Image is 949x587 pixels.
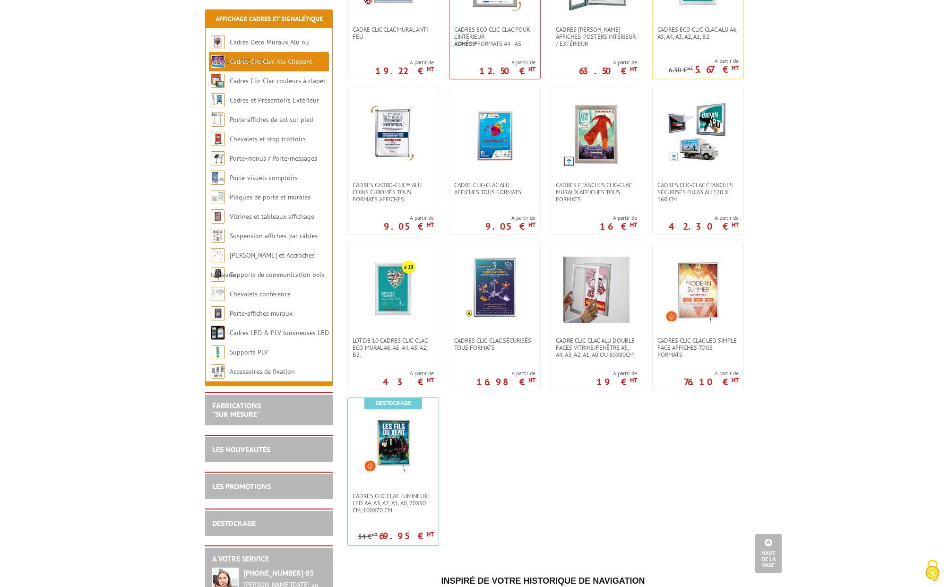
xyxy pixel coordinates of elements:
span: A partir de [669,214,739,222]
span: A partir de [375,59,434,66]
img: Porte-menus / Porte-messages [211,151,225,165]
p: 76.10 € [684,379,739,385]
span: A partir de [479,59,535,66]
img: Cadres Clic-Clac couleurs à clapet [211,74,225,88]
a: Cadres Eco Clic-Clac alu A6, A5, A4, A3, A2, A1, B2 [653,26,743,40]
img: Cadre clic-clac alu double-faces Vitrine/fenêtre A5, A4, A3, A2, A1, A0 ou 60x80cm [563,257,630,323]
span: Cadres Eco Clic-Clac pour l'intérieur - formats A4 - A3 [454,26,535,47]
a: Cadres Clic-Clac couleurs à clapet [230,77,326,85]
p: 19 € [596,379,637,385]
img: Cadres Clic-Clac LED simple face affiches tous formats [665,257,731,323]
button: Cookies (fenêtre modale) [916,555,949,587]
img: Cadres Clic-Clac Sécurisés Tous formats [464,257,526,318]
a: Cadres Clic Clac lumineux LED A4, A3, A2, A1, A0, 70x50 cm, 100x70 cm [348,492,439,514]
span: Cadre CLIC CLAC Mural ANTI-FEU [353,26,434,40]
span: Cadres Clic-Clac LED simple face affiches tous formats [657,337,739,358]
img: Porte-visuels comptoirs [211,171,225,185]
img: Porte-affiches de sol sur pied [211,112,225,127]
a: Porte-menus / Porte-messages [230,154,317,163]
span: A partir de [600,214,637,222]
a: Cadre Clic-Clac Alu affiches tous formats [449,181,540,196]
a: Porte-affiches de sol sur pied [230,115,313,124]
span: Cadres Cadro-Clic® Alu coins chromés tous formats affiches [353,181,434,203]
p: 9.05 € [485,224,535,229]
img: Lot de 10 cadres Clic-Clac Eco mural A6, A5, A4, A3, A2, B2. [360,257,426,323]
a: Chevalets conférence [230,290,291,298]
a: Haut de la page [755,534,782,573]
sup: HT [687,65,693,71]
a: Suspension affiches par câbles [230,232,318,240]
img: Cadres Clic Clac lumineux LED A4, A3, A2, A1, A0, 70x50 cm, 100x70 cm [362,412,424,474]
a: Cadres Etanches Clic-Clac muraux affiches tous formats [551,181,642,203]
span: A partir de [579,59,637,66]
a: Chevalets et stop trottoirs [230,135,306,143]
sup: HT [630,376,637,384]
img: Cadre Clic-Clac Alu affiches tous formats [462,101,528,167]
p: 5.67 € [695,67,739,72]
p: 84 € [358,533,378,540]
img: Cadres Cadro-Clic® Alu coins chromés tous formats affiches [360,101,426,167]
span: A partir de [485,214,535,222]
img: Cimaises et Accroches tableaux [211,248,225,262]
p: 19.22 € [375,68,434,74]
a: Plaques de porte et murales [230,193,311,201]
img: Supports PLV [211,345,225,359]
img: Chevalets conférence [211,287,225,301]
a: Cadres Clic-Clac Sécurisés Tous formats [449,337,540,351]
a: Cadres Clic-Clac Alu Clippant [230,57,312,66]
span: Cadres Clic-Clac Étanches Sécurisés du A3 au 120 x 160 cm [657,181,739,203]
img: Chevalets et stop trottoirs [211,132,225,146]
p: 43 € [383,379,434,385]
span: A partir de [476,370,535,377]
sup: HT [528,376,535,384]
a: Cadres [PERSON_NAME] affiches-posters intérieur / extérieur [551,26,642,47]
a: Supports PLV [230,348,268,356]
a: [PERSON_NAME] et Accroches tableaux [211,251,315,279]
img: Cookies (fenêtre modale) [921,559,944,582]
p: 12.50 € [479,68,535,74]
span: Cadres Clic-Clac Sécurisés Tous formats [454,337,535,351]
h2: A votre service [212,555,326,563]
img: Cadres et Présentoirs Extérieur [211,93,225,107]
img: Cadres Clic-Clac Étanches Sécurisés du A3 au 120 x 160 cm [667,101,729,163]
a: LES NOUVEAUTÉS [212,445,270,454]
img: Cadres LED & PLV lumineuses LED [211,326,225,340]
p: 63.50 € [579,68,637,74]
a: Cadres et Présentoirs Extérieur [230,96,319,104]
a: Cadres Cadro-Clic® Alu coins chromés tous formats affiches [348,181,439,203]
span: A partir de [684,370,739,377]
sup: HT [732,376,739,384]
a: FABRICATIONS"Sur Mesure" [212,401,261,419]
b: Destockage [376,399,411,407]
sup: HT [427,65,434,73]
img: Cadres Deco Muraux Alu ou Bois [211,35,225,49]
sup: HT [630,65,637,73]
span: Cadre Clic-Clac Alu affiches tous formats [454,181,535,196]
img: Vitrines et tableaux affichage [211,209,225,224]
a: Supports de communication bois [230,270,325,279]
sup: HT [427,221,434,229]
a: Porte-visuels comptoirs [230,173,298,182]
img: Accessoires de fixation [211,364,225,379]
span: Cadres [PERSON_NAME] affiches-posters intérieur / extérieur [556,26,637,47]
a: Vitrines et tableaux affichage [230,212,314,221]
span: Cadres Etanches Clic-Clac muraux affiches tous formats [556,181,637,203]
span: A partir de [384,214,434,222]
a: Porte-affiches muraux [230,309,293,318]
img: Plaques de porte et murales [211,190,225,204]
span: A partir de [596,370,637,377]
a: Accessoires de fixation [230,367,295,376]
a: Lot de 10 cadres Clic-Clac Eco mural A6, A5, A4, A3, A2, B2. [348,337,439,358]
span: A partir de [669,57,739,65]
p: 9.05 € [384,224,434,229]
a: Cadre clic-clac alu double-faces Vitrine/fenêtre A5, A4, A3, A2, A1, A0 ou 60x80cm [551,337,642,358]
a: DESTOCKAGE [212,518,256,528]
p: 6.30 € [669,67,693,74]
span: Inspiré de votre historique de navigation [441,576,645,586]
p: 42.30 € [669,224,739,229]
p: 16.98 € [476,379,535,385]
p: 16 € [600,224,637,229]
strong: Adhésif [454,40,477,48]
a: Cadres Clic-Clac Étanches Sécurisés du A3 au 120 x 160 cm [653,181,743,203]
img: Porte-affiches muraux [211,306,225,320]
